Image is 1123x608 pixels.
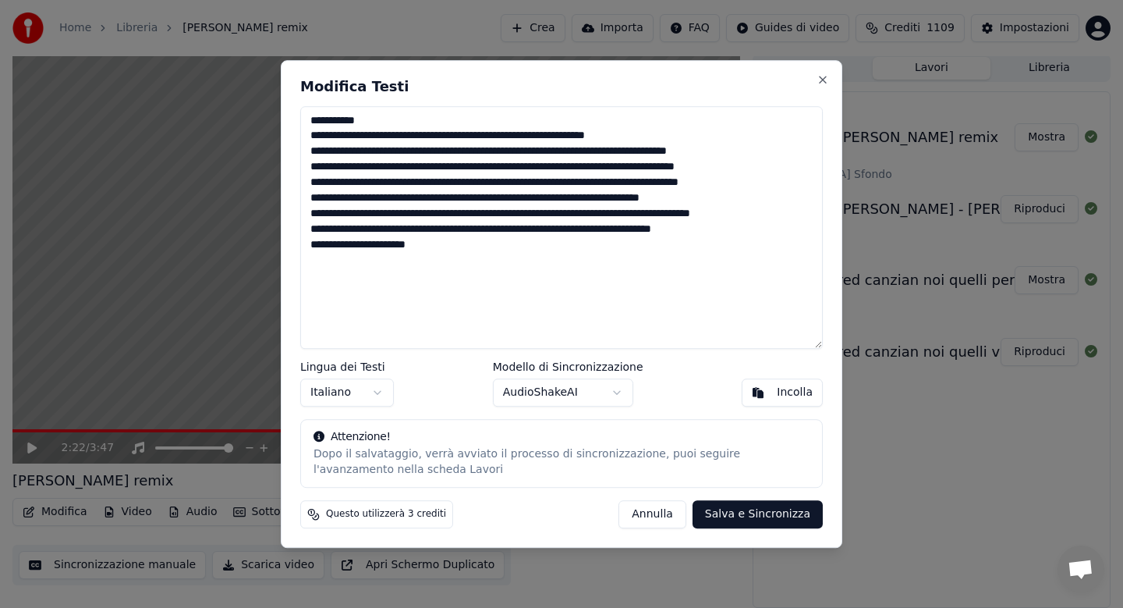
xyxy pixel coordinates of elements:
label: Modello di Sincronizzazione [493,361,643,372]
div: Dopo il salvataggio, verrà avviato il processo di sincronizzazione, puoi seguire l'avanzamento ne... [314,446,809,478]
button: Annulla [618,500,686,528]
button: Salva e Sincronizza [693,500,823,528]
button: Incolla [742,379,823,407]
h2: Modifica Testi [300,80,823,94]
span: Questo utilizzerà 3 crediti [326,508,446,521]
label: Lingua dei Testi [300,361,394,372]
div: Incolla [777,385,813,400]
div: Attenzione! [314,429,809,445]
